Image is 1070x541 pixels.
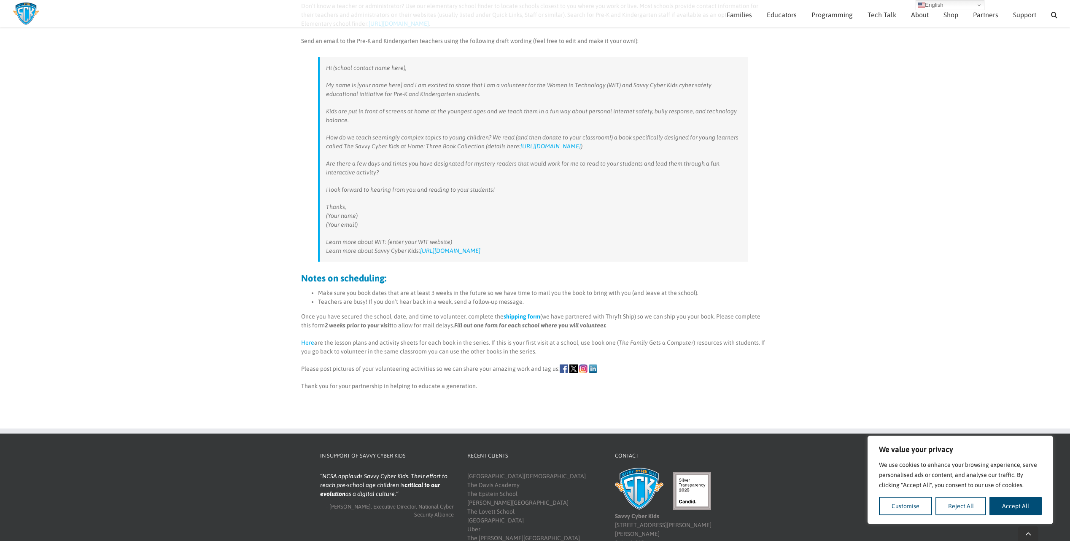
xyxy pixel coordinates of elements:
[326,64,742,72] p: Hi (school contact name here),
[301,312,765,330] p: Once you have secured the school, date, and time to volunteer, complete the (we have partnered wi...
[615,452,749,460] h4: Contact
[326,238,742,255] p: Learn more about WIT: (enter your WIT website) Learn more about Savvy Cyber Kids:
[811,11,853,18] span: Programming
[560,364,568,373] img: icons-Facebook.png
[326,133,742,151] p: How do we teach seemingly complex topics to young children? We read (and then donate to your clas...
[569,364,578,373] img: icons-X.png
[326,159,742,177] p: Are there a few days and times you have designated for mystery readers that would work for me to ...
[13,2,39,25] img: Savvy Cyber Kids Logo
[879,497,932,515] button: Customise
[420,247,480,254] a: [URL][DOMAIN_NAME]
[326,81,742,99] p: My name is [your name here] and I am excited to share that I am a volunteer for the Women in Tech...
[989,497,1042,515] button: Accept All
[868,11,896,18] span: Tech Talk
[520,143,581,150] a: [URL][DOMAIN_NAME]
[935,497,986,515] button: Reject All
[879,460,1042,490] p: We use cookies to enhance your browsing experience, serve personalised ads or content, and analys...
[320,452,454,460] h4: In Support of Savvy Cyber Kids
[615,468,663,510] img: Savvy Cyber Kids
[301,364,765,373] p: Please post pictures of your volunteering activities so we can share your amazing work and tag us:
[454,322,606,329] strong: Fill out one form for each school where you will volunteer.
[767,11,797,18] span: Educators
[943,11,958,18] span: Shop
[467,452,601,460] h4: Recent Clients
[318,297,765,306] li: Teachers are busy! If you don’t hear back in a week, send a follow-up message.
[320,472,454,498] blockquote: NCSA applauds Savvy Cyber Kids. Their effort to reach pre-school age children is as a digital cul...
[414,504,454,518] span: National Cyber Security Alliance
[673,472,711,510] img: candid-seal-silver-2025.svg
[326,107,742,125] p: Kids are put in front of screens at home at the youngest ages and we teach them in a fun way abou...
[325,322,391,329] strong: 2 weeks prior to your visit
[727,11,752,18] span: Families
[301,338,765,356] p: are the lesson plans and activity sheets for each book in the series. If this is your first visit...
[973,11,998,18] span: Partners
[329,504,371,510] span: [PERSON_NAME]
[318,289,765,297] li: Make sure you book dates that are at least 3 weeks in the future so we have time to mail you the ...
[301,37,765,46] p: Send an email to the Pre-K and Kindergarten teachers using the following draft wording (feel free...
[619,339,693,346] em: The Family Gets a Computer
[373,504,416,510] span: Executive Director
[879,445,1042,455] p: We value your privacy
[918,2,925,8] img: en
[1013,11,1036,18] span: Support
[301,273,386,284] strong: Notes on scheduling:
[579,364,588,373] img: icons-Instagram.png
[615,513,659,520] b: Savvy Cyber Kids
[326,203,742,229] p: Thanks, (Your name) (Your email)
[301,382,765,391] p: Thank you for your partnership in helping to educate a generation.
[326,185,742,194] p: I look forward to hearing from you and reading to your students!
[301,339,314,346] a: Here
[504,313,540,320] a: shipping form
[589,364,597,373] img: icons-linkedin.png
[911,11,929,18] span: About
